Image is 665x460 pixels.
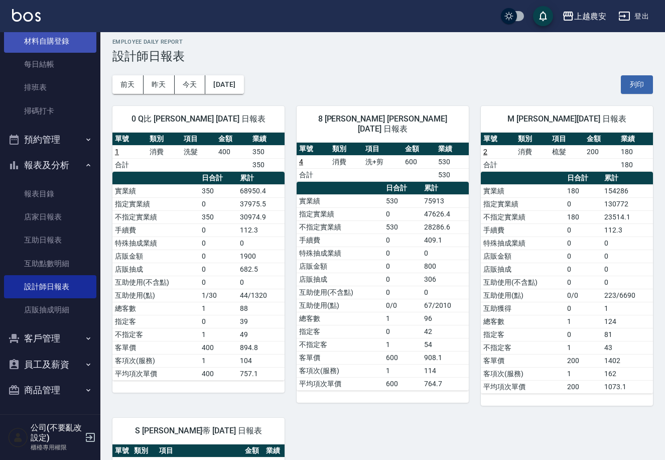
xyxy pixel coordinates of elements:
td: 409.1 [422,234,469,247]
td: 0 [565,263,602,276]
td: 手續費 [112,223,199,237]
td: 530 [436,155,469,168]
td: 0 [565,223,602,237]
td: 互助使用(點) [112,289,199,302]
button: 商品管理 [4,377,96,403]
button: 預約管理 [4,127,96,153]
td: 指定實業績 [297,207,383,220]
td: 530 [436,168,469,181]
table: a dense table [481,133,653,172]
td: 682.5 [237,263,285,276]
td: 23514.1 [602,210,653,223]
td: 合計 [481,158,515,171]
td: 0 [602,263,653,276]
td: 1/30 [199,289,237,302]
td: 223/6690 [602,289,653,302]
td: 店販抽成 [112,263,199,276]
td: 不指定實業績 [481,210,565,223]
td: 81 [602,328,653,341]
td: 104 [237,354,285,367]
button: 登出 [614,7,653,26]
a: 報表目錄 [4,182,96,205]
td: 68950.4 [237,184,285,197]
th: 日合計 [383,182,422,195]
th: 項目 [550,133,584,146]
td: 0 [199,223,237,237]
button: 員工及薪資 [4,352,96,378]
td: 特殊抽成業績 [112,237,199,250]
td: 店販金額 [297,260,383,273]
td: 154286 [602,184,653,197]
th: 金額 [403,143,436,156]
button: 上越農安 [558,6,610,27]
td: 0 [565,328,602,341]
td: 店販金額 [112,250,199,263]
td: 0 [199,263,237,276]
th: 金額 [216,133,250,146]
span: M [PERSON_NAME][DATE] 日報表 [493,114,641,124]
td: 600 [403,155,436,168]
a: 1 [115,148,119,156]
button: 報表及分析 [4,152,96,178]
td: 洗+剪 [363,155,403,168]
th: 累計 [602,172,653,185]
td: 400 [199,341,237,354]
td: 400 [216,145,250,158]
td: 43 [602,341,653,354]
td: 600 [383,351,422,364]
a: 掃碼打卡 [4,99,96,123]
td: 0 [565,302,602,315]
td: 總客數 [481,315,565,328]
button: 前天 [112,75,144,94]
th: 業績 [263,444,285,457]
td: 0/0 [383,299,422,312]
td: 0 [383,325,422,338]
td: 洗髮 [181,145,216,158]
th: 類別 [330,143,363,156]
td: 530 [383,194,422,207]
a: 排班表 [4,76,96,99]
td: 0 [199,237,237,250]
td: 30974.9 [237,210,285,223]
td: 130772 [602,197,653,210]
h2: Employee Daily Report [112,39,653,45]
td: 客單價 [112,341,199,354]
td: 平均項次單價 [481,380,565,393]
td: 350 [199,210,237,223]
a: 互助點數明細 [4,252,96,275]
td: 店販抽成 [481,263,565,276]
td: 實業績 [297,194,383,207]
td: 37975.5 [237,197,285,210]
td: 消費 [147,145,182,158]
td: 800 [422,260,469,273]
td: 客項次(服務) [297,364,383,377]
table: a dense table [481,172,653,394]
td: 特殊抽成業績 [297,247,383,260]
td: 消費 [330,155,363,168]
td: 客項次(服務) [112,354,199,367]
button: save [533,6,553,26]
td: 530 [383,220,422,234]
td: 757.1 [237,367,285,380]
td: 平均項次單價 [112,367,199,380]
td: 0 [383,260,422,273]
td: 0 [199,315,237,328]
td: 124 [602,315,653,328]
td: 合計 [297,168,330,181]
td: 350 [199,184,237,197]
a: 2 [483,148,487,156]
th: 類別 [131,444,157,457]
h3: 設計師日報表 [112,49,653,63]
table: a dense table [297,143,469,182]
td: 0 [565,250,602,263]
span: 8 [PERSON_NAME] [PERSON_NAME] [DATE] 日報表 [309,114,457,134]
td: 0 [565,237,602,250]
td: 200 [565,354,602,367]
td: 1 [199,302,237,315]
th: 項目 [181,133,216,146]
td: 28286.6 [422,220,469,234]
td: 1 [565,315,602,328]
td: 47626.4 [422,207,469,220]
td: 互助獲得 [481,302,565,315]
td: 客項次(服務) [481,367,565,380]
